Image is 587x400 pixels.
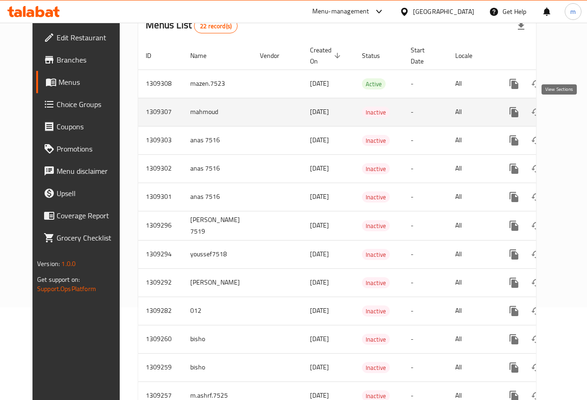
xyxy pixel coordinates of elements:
td: - [403,353,448,381]
td: mazen.7523 [183,70,252,98]
td: - [403,268,448,297]
td: All [448,268,496,297]
td: All [448,297,496,325]
span: [DATE] [310,77,329,89]
div: Total records count [194,19,238,33]
span: Edit Restaurant [57,32,123,43]
td: 1309296 [138,211,183,240]
td: 1309282 [138,297,183,325]
a: Edit Restaurant [36,26,130,49]
button: more [503,186,525,208]
td: - [403,297,448,325]
span: Promotions [57,143,123,154]
button: Change Status [525,356,548,379]
span: m [570,6,576,17]
button: Change Status [525,328,548,350]
div: Menu-management [312,6,369,17]
td: - [403,211,448,240]
button: Change Status [525,243,548,266]
button: more [503,215,525,237]
button: more [503,73,525,95]
span: Vendor [260,50,291,61]
span: Name [190,50,219,61]
span: Choice Groups [57,99,123,110]
button: more [503,356,525,379]
td: 1309308 [138,70,183,98]
span: Inactive [362,362,390,373]
td: [PERSON_NAME] 7519 [183,211,252,240]
span: Grocery Checklist [57,232,123,243]
div: Export file [510,15,532,37]
button: more [503,129,525,152]
td: All [448,98,496,126]
td: All [448,353,496,381]
button: Change Status [525,300,548,322]
span: Active [362,79,386,89]
button: Change Status [525,101,548,123]
a: Coverage Report [36,204,130,227]
button: Change Status [525,129,548,152]
div: Inactive [362,362,390,373]
td: - [403,183,448,211]
td: - [403,70,448,98]
span: [DATE] [310,219,329,231]
td: All [448,126,496,154]
button: more [503,101,525,123]
span: Inactive [362,192,390,203]
div: Inactive [362,163,390,174]
span: Upsell [57,188,123,199]
div: Inactive [362,249,390,260]
td: - [403,240,448,268]
a: Menu disclaimer [36,160,130,182]
a: Choice Groups [36,93,130,115]
span: Created On [310,44,343,67]
td: anas 7516 [183,126,252,154]
a: Branches [36,49,130,71]
a: Grocery Checklist [36,227,130,249]
span: [DATE] [310,190,329,203]
td: - [403,126,448,154]
span: [DATE] [310,134,329,146]
a: Coupons [36,115,130,138]
span: Start Date [411,44,437,67]
span: 1.0.0 [61,258,76,270]
button: Change Status [525,158,548,180]
td: 1309259 [138,353,183,381]
span: [DATE] [310,248,329,260]
button: Change Status [525,73,548,95]
span: Inactive [362,278,390,288]
button: more [503,272,525,294]
div: Inactive [362,220,390,231]
span: Inactive [362,221,390,231]
span: [DATE] [310,361,329,373]
div: Active [362,78,386,89]
td: All [448,240,496,268]
td: 1309292 [138,268,183,297]
span: [DATE] [310,333,329,345]
td: All [448,211,496,240]
span: Locale [455,50,484,61]
span: [DATE] [310,106,329,118]
span: Menu disclaimer [57,165,123,177]
td: 1309303 [138,126,183,154]
td: All [448,325,496,353]
span: Status [362,50,392,61]
span: Inactive [362,249,390,260]
td: - [403,98,448,126]
td: anas 7516 [183,183,252,211]
td: All [448,183,496,211]
span: Inactive [362,334,390,345]
span: Get support on: [37,273,80,286]
button: Change Status [525,215,548,237]
span: [DATE] [310,305,329,317]
td: - [403,325,448,353]
div: Inactive [362,334,390,345]
a: Menus [36,71,130,93]
td: All [448,154,496,183]
td: [PERSON_NAME] [183,268,252,297]
span: Coupons [57,121,123,132]
div: Inactive [362,305,390,317]
td: mahmoud [183,98,252,126]
a: Support.OpsPlatform [37,283,96,295]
